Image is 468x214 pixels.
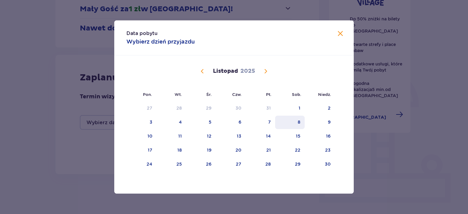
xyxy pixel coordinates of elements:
[266,92,271,97] small: Pt.
[175,92,182,97] small: Wt.
[292,92,301,97] small: Sob.
[268,119,271,125] div: 7
[236,147,241,153] div: 20
[275,158,305,171] td: 29
[246,102,275,115] td: 31
[157,144,186,157] td: 18
[266,133,271,139] div: 14
[207,147,211,153] div: 19
[328,119,331,125] div: 9
[216,116,246,129] td: 6
[239,119,241,125] div: 6
[216,130,246,143] td: 13
[305,116,335,129] td: 9
[126,130,157,143] td: 10
[246,116,275,129] td: 7
[337,30,344,38] button: Zamknij
[246,158,275,171] td: 28
[275,116,305,129] td: 8
[326,133,331,139] div: 16
[305,102,335,115] td: 2
[157,116,186,129] td: 4
[216,144,246,157] td: 20
[186,130,216,143] td: 12
[298,119,300,125] div: 8
[275,130,305,143] td: 15
[295,147,300,153] div: 22
[147,161,152,167] div: 24
[148,147,152,153] div: 17
[150,119,152,125] div: 3
[126,144,157,157] td: 17
[157,130,186,143] td: 11
[246,130,275,143] td: 14
[216,158,246,171] td: 27
[126,116,157,129] td: 3
[295,161,300,167] div: 29
[199,68,206,75] button: Poprzedni miesiąc
[126,158,157,171] td: 24
[176,161,182,167] div: 25
[325,161,331,167] div: 30
[305,130,335,143] td: 16
[206,161,211,167] div: 26
[176,105,182,111] div: 28
[305,158,335,171] td: 30
[236,161,241,167] div: 27
[126,30,158,37] p: Data pobytu
[275,102,305,115] td: 1
[207,133,211,139] div: 12
[266,147,271,153] div: 21
[318,92,331,97] small: Niedz.
[213,68,238,75] p: Listopad
[157,102,186,115] td: 28
[275,144,305,157] td: 22
[266,105,271,111] div: 31
[179,119,182,125] div: 4
[126,102,157,115] td: 27
[296,133,300,139] div: 15
[147,133,152,139] div: 10
[325,147,331,153] div: 23
[143,92,152,97] small: Pon.
[186,102,216,115] td: 29
[147,105,152,111] div: 27
[186,158,216,171] td: 26
[178,133,182,139] div: 11
[206,92,212,97] small: Śr.
[157,158,186,171] td: 25
[232,92,242,97] small: Czw.
[126,38,195,45] p: Wybierz dzień przyjazdu
[186,144,216,157] td: 19
[299,105,300,111] div: 1
[305,144,335,157] td: 23
[265,161,271,167] div: 28
[206,105,211,111] div: 29
[240,68,255,75] p: 2025
[237,133,241,139] div: 13
[186,116,216,129] td: 5
[246,144,275,157] td: 21
[209,119,211,125] div: 5
[328,105,331,111] div: 2
[216,102,246,115] td: 30
[262,68,269,75] button: Następny miesiąc
[236,105,241,111] div: 30
[177,147,182,153] div: 18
